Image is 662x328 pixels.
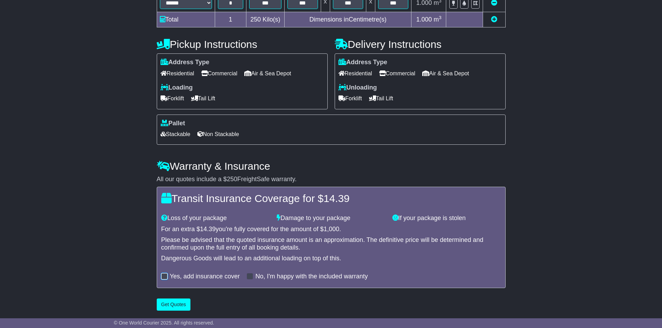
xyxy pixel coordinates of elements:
[161,84,193,92] label: Loading
[161,226,501,233] div: For an extra $ you're fully covered for the amount of $ .
[335,39,506,50] h4: Delivery Instructions
[201,68,237,79] span: Commercial
[157,12,215,27] td: Total
[114,320,214,326] span: © One World Courier 2025. All rights reserved.
[170,273,240,280] label: Yes, add insurance cover
[338,59,387,66] label: Address Type
[215,12,246,27] td: 1
[161,120,185,127] label: Pallet
[161,68,194,79] span: Residential
[369,93,393,104] span: Tail Lift
[338,68,372,79] span: Residential
[439,15,442,20] sup: 3
[338,84,377,92] label: Unloading
[379,68,415,79] span: Commercial
[161,93,184,104] span: Forklift
[416,16,432,23] span: 1.000
[491,16,497,23] a: Add new item
[157,160,506,172] h4: Warranty & Insurance
[285,12,411,27] td: Dimensions in Centimetre(s)
[158,215,273,222] div: Loss of your package
[389,215,505,222] div: If your package is stolen
[227,176,237,183] span: 250
[161,193,501,204] h4: Transit Insurance Coverage for $
[157,176,506,183] div: All our quotes include a $ FreightSafe warranty.
[161,59,210,66] label: Address Type
[338,93,362,104] span: Forklift
[244,68,291,79] span: Air & Sea Depot
[157,298,191,311] button: Get Quotes
[324,226,339,233] span: 1,000
[324,193,350,204] span: 14.39
[197,129,239,140] span: Non Stackable
[434,16,442,23] span: m
[273,215,389,222] div: Damage to your package
[157,39,328,50] h4: Pickup Instructions
[191,93,215,104] span: Tail Lift
[246,12,285,27] td: Kilo(s)
[161,236,501,251] div: Please be advised that the quoted insurance amount is an approximation. The definitive price will...
[255,273,368,280] label: No, I'm happy with the included warranty
[422,68,469,79] span: Air & Sea Depot
[200,226,216,233] span: 14.39
[161,255,501,262] div: Dangerous Goods will lead to an additional loading on top of this.
[251,16,261,23] span: 250
[161,129,190,140] span: Stackable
